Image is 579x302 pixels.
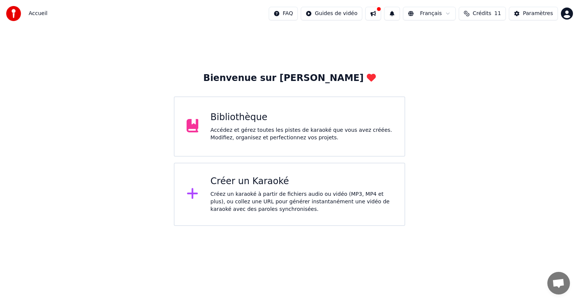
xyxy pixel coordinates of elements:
[523,10,553,17] div: Paramètres
[301,7,362,20] button: Guides de vidéo
[210,175,392,188] div: Créer un Karaoké
[210,127,392,142] div: Accédez et gérez toutes les pistes de karaoké que vous avez créées. Modifiez, organisez et perfec...
[210,191,392,213] div: Créez un karaoké à partir de fichiers audio ou vidéo (MP3, MP4 et plus), ou collez une URL pour g...
[509,7,558,20] button: Paramètres
[29,10,47,17] nav: breadcrumb
[269,7,298,20] button: FAQ
[203,72,375,84] div: Bienvenue sur [PERSON_NAME]
[6,6,21,21] img: youka
[210,111,392,124] div: Bibliothèque
[29,10,47,17] span: Accueil
[547,272,570,294] div: Ouvrir le chat
[473,10,491,17] span: Crédits
[494,10,501,17] span: 11
[459,7,506,20] button: Crédits11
